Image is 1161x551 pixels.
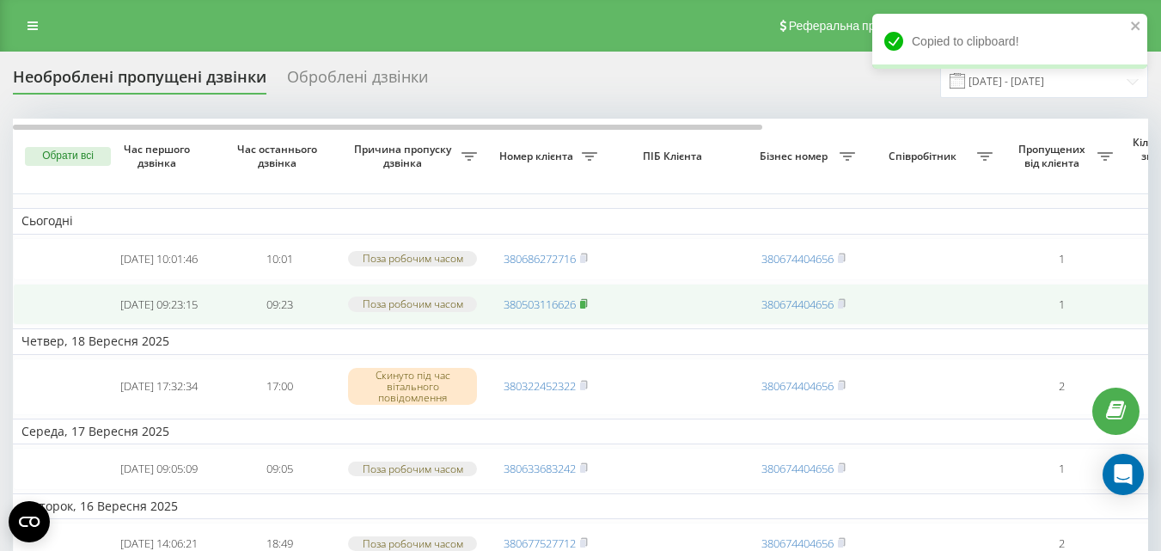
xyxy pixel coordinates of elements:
td: [DATE] 17:32:34 [99,358,219,415]
div: Copied to clipboard! [872,14,1147,69]
div: Оброблені дзвінки [287,68,428,95]
span: Причина пропуску дзвінка [348,143,461,169]
div: Необроблені пропущені дзвінки [13,68,266,95]
td: 09:05 [219,448,339,490]
div: Поза робочим часом [348,297,477,311]
td: [DATE] 10:01:46 [99,238,219,280]
span: Час останнього дзвінка [233,143,326,169]
span: ПІБ Клієнта [620,150,729,163]
td: 1 [1001,238,1121,280]
a: 380677527712 [504,536,576,551]
td: 1 [1001,284,1121,326]
a: 380503116626 [504,297,576,312]
span: Співробітник [872,150,977,163]
div: Open Intercom Messenger [1103,454,1144,495]
div: Поза робочим часом [348,536,477,551]
a: 380674404656 [761,378,834,394]
a: 380674404656 [761,297,834,312]
button: Обрати всі [25,147,111,166]
td: 09:23 [219,284,339,326]
span: Реферальна програма [789,19,915,33]
a: 380674404656 [761,251,834,266]
div: Поза робочим часом [348,251,477,266]
span: Час першого дзвінка [113,143,205,169]
button: Open CMP widget [9,501,50,542]
div: Скинуто під час вітального повідомлення [348,368,477,406]
a: 380686272716 [504,251,576,266]
td: 10:01 [219,238,339,280]
a: 380633683242 [504,461,576,476]
td: [DATE] 09:23:15 [99,284,219,326]
span: Пропущених від клієнта [1010,143,1097,169]
td: 1 [1001,448,1121,490]
span: Номер клієнта [494,150,582,163]
span: Бізнес номер [752,150,840,163]
a: 380674404656 [761,461,834,476]
td: 2 [1001,358,1121,415]
td: [DATE] 09:05:09 [99,448,219,490]
button: close [1130,19,1142,35]
a: 380322452322 [504,378,576,394]
a: 380674404656 [761,536,834,551]
td: 17:00 [219,358,339,415]
div: Поза робочим часом [348,462,477,476]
